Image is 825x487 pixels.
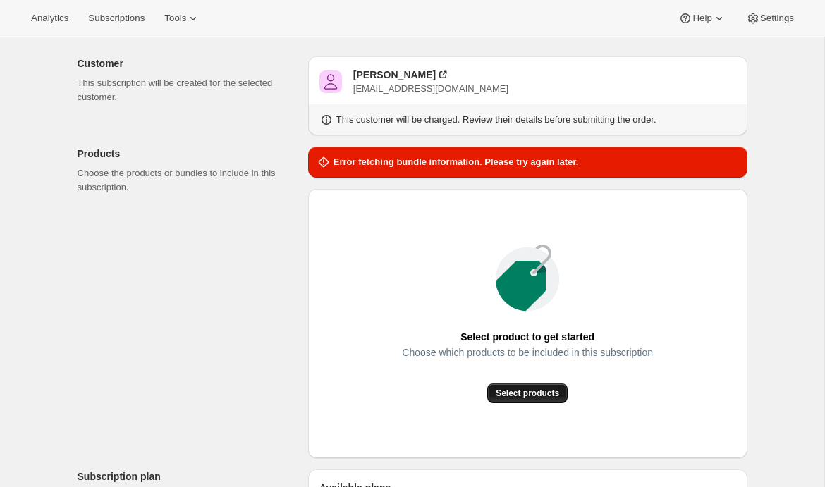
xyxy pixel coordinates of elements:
span: Settings [760,13,794,24]
span: Tools [164,13,186,24]
span: Help [692,13,711,24]
span: [EMAIL_ADDRESS][DOMAIN_NAME] [353,83,508,94]
span: Kevin Kelly [319,70,342,93]
p: This customer will be charged. Review their details before submitting the order. [336,113,656,127]
p: Choose the products or bundles to include in this subscription. [78,166,297,195]
p: Subscription plan [78,469,297,483]
button: Tools [156,8,209,28]
button: Select products [487,383,568,403]
span: Analytics [31,13,68,24]
p: Customer [78,56,297,70]
button: Help [670,8,734,28]
div: [PERSON_NAME] [353,68,436,82]
p: This subscription will be created for the selected customer. [78,76,297,104]
button: Analytics [23,8,77,28]
span: Choose which products to be included in this subscription [402,343,653,362]
button: Subscriptions [80,8,153,28]
p: Products [78,147,297,161]
span: Select product to get started [460,327,594,347]
span: Select products [496,388,559,399]
span: Subscriptions [88,13,145,24]
h2: Error fetching bundle information. Please try again later. [334,155,578,169]
button: Settings [738,8,802,28]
